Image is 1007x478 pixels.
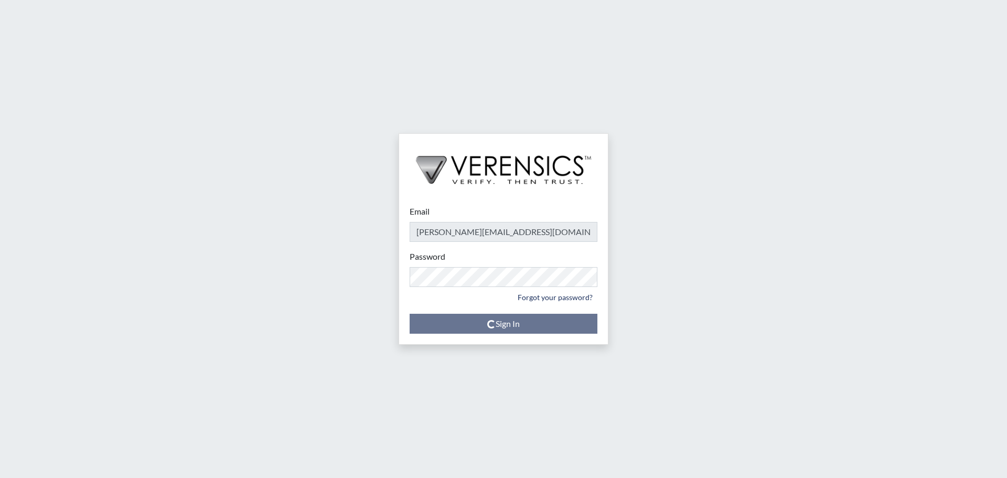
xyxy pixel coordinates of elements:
label: Password [410,250,445,263]
img: logo-wide-black.2aad4157.png [399,134,608,195]
button: Sign In [410,314,597,334]
a: Forgot your password? [513,289,597,305]
input: Email [410,222,597,242]
label: Email [410,205,430,218]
